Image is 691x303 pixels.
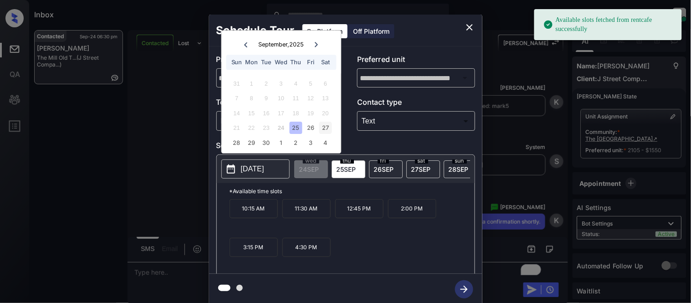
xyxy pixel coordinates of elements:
[305,56,317,68] div: Fri
[260,77,272,90] div: Not available Tuesday, September 2nd, 2025
[260,137,272,149] div: Choose Tuesday, September 30th, 2025
[209,15,302,46] h2: Schedule Tour
[219,113,332,128] div: In Person
[305,122,317,134] div: Choose Friday, September 26th, 2025
[260,92,272,105] div: Not available Tuesday, September 9th, 2025
[444,160,477,178] div: date-select
[275,92,287,105] div: Not available Wednesday, September 10th, 2025
[369,160,403,178] div: date-select
[230,183,475,199] p: *Available time slots
[246,56,258,68] div: Mon
[230,77,243,90] div: Not available Sunday, August 31st, 2025
[411,165,431,173] span: 27 SEP
[230,92,243,105] div: Not available Sunday, September 7th, 2025
[290,56,302,68] div: Thu
[282,199,331,218] p: 11:30 AM
[216,140,475,154] p: Select slot
[378,158,389,164] span: fri
[260,122,272,134] div: Not available Tuesday, September 23rd, 2025
[461,18,479,36] button: close
[388,199,436,218] p: 2:00 PM
[246,77,258,90] div: Not available Monday, September 1st, 2025
[449,165,469,173] span: 28 SEP
[290,92,302,105] div: Not available Thursday, September 11th, 2025
[406,160,440,178] div: date-select
[260,56,272,68] div: Tue
[349,24,394,38] div: Off Platform
[282,238,331,257] p: 4:30 PM
[319,107,332,119] div: Not available Saturday, September 20th, 2025
[290,77,302,90] div: Not available Thursday, September 4th, 2025
[340,158,354,164] span: thu
[335,199,384,218] p: 12:45 PM
[305,92,317,105] div: Not available Friday, September 12th, 2025
[452,158,467,164] span: sun
[216,97,334,111] p: Tour type
[246,92,258,105] div: Not available Monday, September 8th, 2025
[337,165,356,173] span: 25 SEP
[246,137,258,149] div: Choose Monday, September 29th, 2025
[260,107,272,119] div: Not available Tuesday, September 16th, 2025
[305,137,317,149] div: Choose Friday, October 3rd, 2025
[275,107,287,119] div: Not available Wednesday, September 17th, 2025
[290,122,302,134] div: Choose Thursday, September 25th, 2025
[216,54,334,68] p: Preferred community
[275,77,287,90] div: Not available Wednesday, September 3rd, 2025
[543,12,675,37] div: Available slots fetched from rentcafe successfully
[332,160,365,178] div: date-select
[290,107,302,119] div: Not available Thursday, September 18th, 2025
[305,107,317,119] div: Not available Friday, September 19th, 2025
[275,122,287,134] div: Not available Wednesday, September 24th, 2025
[230,199,278,218] p: 10:15 AM
[246,107,258,119] div: Not available Monday, September 15th, 2025
[230,238,278,257] p: 3:15 PM
[319,77,332,90] div: Not available Saturday, September 6th, 2025
[305,77,317,90] div: Not available Friday, September 5th, 2025
[319,137,332,149] div: Choose Saturday, October 4th, 2025
[246,122,258,134] div: Not available Monday, September 22nd, 2025
[230,107,243,119] div: Not available Sunday, September 14th, 2025
[415,158,428,164] span: sat
[374,165,394,173] span: 26 SEP
[357,97,475,111] p: Contact type
[302,24,348,38] div: On Platform
[230,122,243,134] div: Not available Sunday, September 21st, 2025
[275,56,287,68] div: Wed
[357,54,475,68] p: Preferred unit
[450,277,479,301] button: btn-next
[359,113,473,128] div: Text
[241,164,264,175] p: [DATE]
[319,56,332,68] div: Sat
[275,137,287,149] div: Choose Wednesday, October 1st, 2025
[230,137,243,149] div: Choose Sunday, September 28th, 2025
[230,56,243,68] div: Sun
[225,76,338,150] div: month 2025-09
[319,122,332,134] div: Choose Saturday, September 27th, 2025
[290,137,302,149] div: Choose Thursday, October 2nd, 2025
[221,159,290,179] button: [DATE]
[258,41,304,48] div: September , 2025
[319,92,332,105] div: Not available Saturday, September 13th, 2025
